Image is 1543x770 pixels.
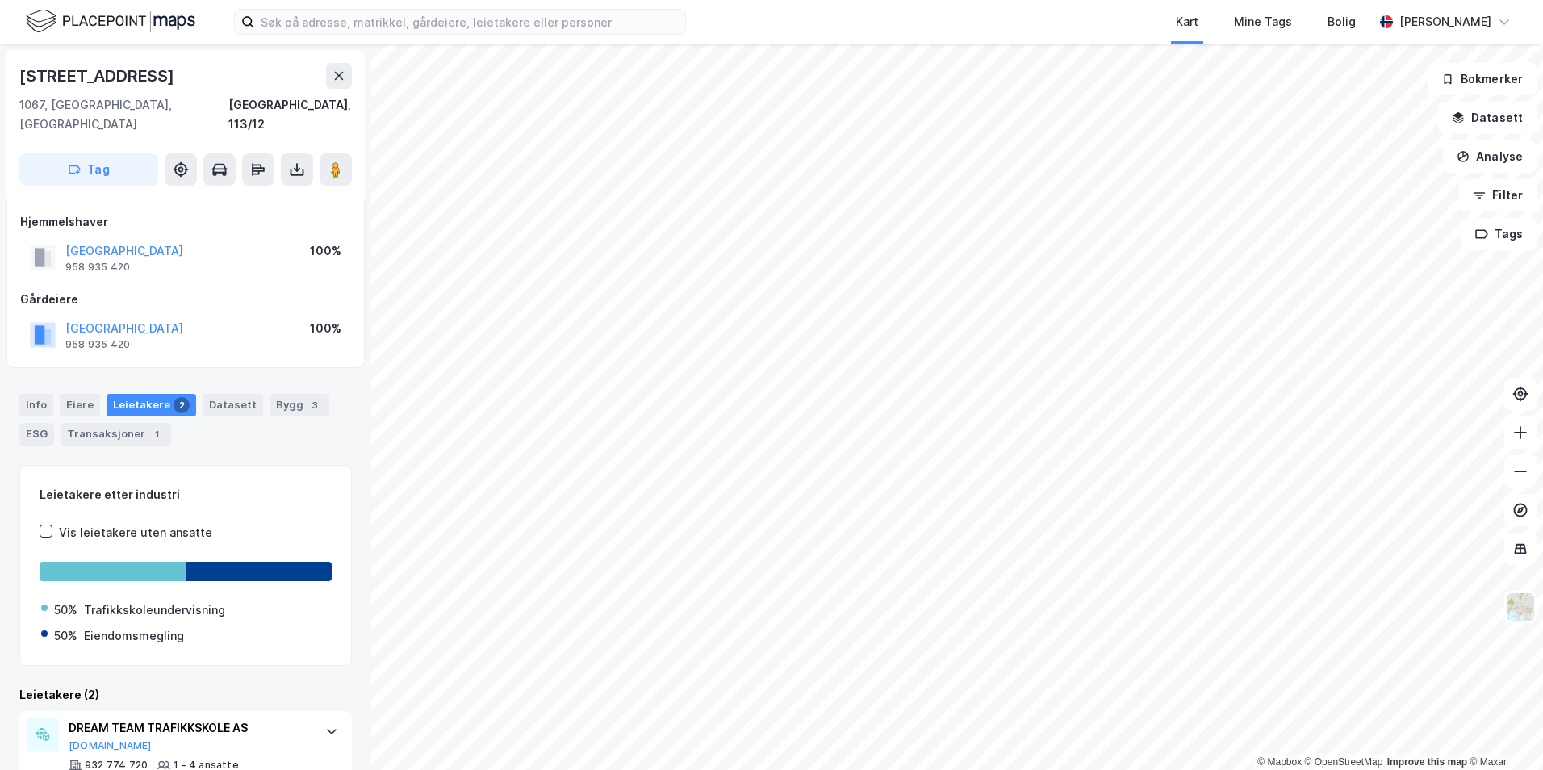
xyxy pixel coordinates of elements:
[20,290,351,309] div: Gårdeiere
[1305,756,1383,768] a: OpenStreetMap
[1328,12,1356,31] div: Bolig
[174,397,190,413] div: 2
[61,423,171,446] div: Transaksjoner
[65,261,130,274] div: 958 935 420
[1505,592,1536,622] img: Z
[84,601,225,620] div: Trafikkskoleundervisning
[310,241,341,261] div: 100%
[254,10,685,34] input: Søk på adresse, matrikkel, gårdeiere, leietakere eller personer
[69,718,309,738] div: DREAM TEAM TRAFIKKSKOLE AS
[59,523,212,542] div: Vis leietakere uten ansatte
[1461,218,1537,250] button: Tags
[1462,693,1543,770] iframe: Chat Widget
[1462,693,1543,770] div: Kontrollprogram for chat
[270,394,329,416] div: Bygg
[310,319,341,338] div: 100%
[148,426,165,442] div: 1
[69,739,152,752] button: [DOMAIN_NAME]
[1428,63,1537,95] button: Bokmerker
[19,95,228,134] div: 1067, [GEOGRAPHIC_DATA], [GEOGRAPHIC_DATA]
[1257,756,1302,768] a: Mapbox
[65,338,130,351] div: 958 935 420
[1443,140,1537,173] button: Analyse
[1459,179,1537,211] button: Filter
[1387,756,1467,768] a: Improve this map
[60,394,100,416] div: Eiere
[19,63,178,89] div: [STREET_ADDRESS]
[19,685,352,705] div: Leietakere (2)
[54,601,77,620] div: 50%
[1399,12,1491,31] div: [PERSON_NAME]
[19,423,54,446] div: ESG
[84,626,184,646] div: Eiendomsmegling
[107,394,196,416] div: Leietakere
[203,394,263,416] div: Datasett
[1234,12,1292,31] div: Mine Tags
[1438,102,1537,134] button: Datasett
[307,397,323,413] div: 3
[19,394,53,416] div: Info
[40,485,332,504] div: Leietakere etter industri
[1176,12,1198,31] div: Kart
[26,7,195,36] img: logo.f888ab2527a4732fd821a326f86c7f29.svg
[20,212,351,232] div: Hjemmelshaver
[228,95,352,134] div: [GEOGRAPHIC_DATA], 113/12
[19,153,158,186] button: Tag
[54,626,77,646] div: 50%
